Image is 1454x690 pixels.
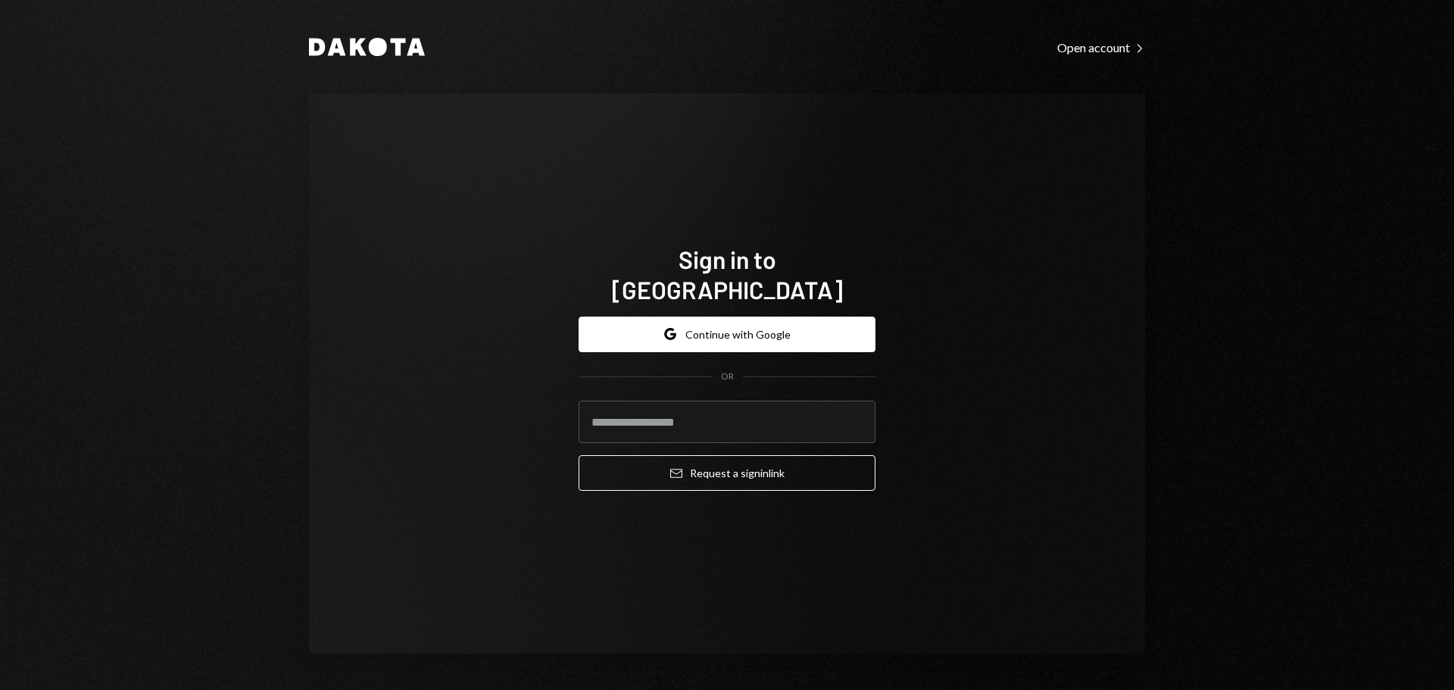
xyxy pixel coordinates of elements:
[1057,40,1145,55] div: Open account
[579,244,875,304] h1: Sign in to [GEOGRAPHIC_DATA]
[579,455,875,491] button: Request a signinlink
[1057,39,1145,55] a: Open account
[721,370,734,383] div: OR
[579,317,875,352] button: Continue with Google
